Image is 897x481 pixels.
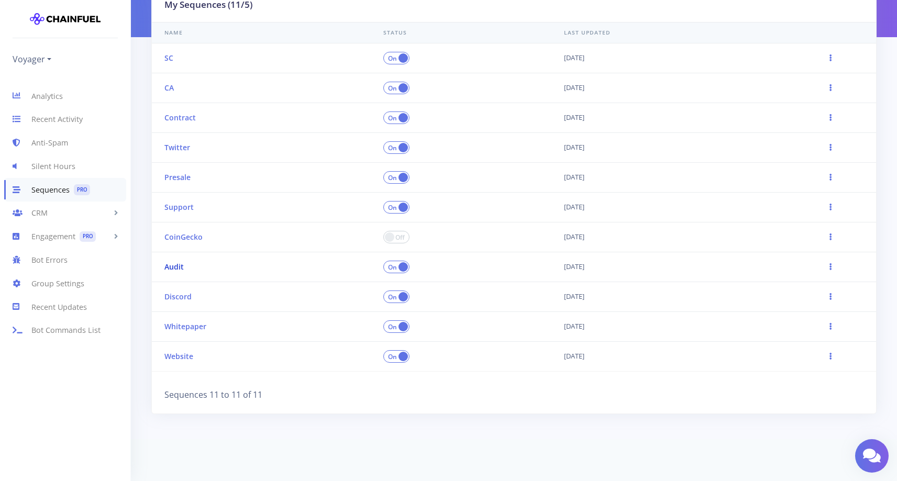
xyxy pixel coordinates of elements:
td: [DATE] [551,163,785,193]
a: Discord [164,292,192,301]
span: PRO [80,231,96,242]
a: Presale [164,172,191,182]
div: Sequences 11 to 11 of 11 [157,384,514,401]
a: Contract [164,113,196,122]
td: [DATE] [551,193,785,222]
td: [DATE] [551,252,785,282]
a: SC [164,53,173,63]
span: PRO [74,184,90,195]
th: Last Updated [551,22,785,43]
a: Website [164,351,193,361]
a: Audit [164,262,184,272]
td: [DATE] [551,133,785,163]
td: [DATE] [551,312,785,342]
a: CoinGecko [164,232,203,242]
th: Name [152,22,371,43]
td: [DATE] [551,282,785,312]
a: CA [164,83,174,93]
a: Twitter [164,142,190,152]
td: [DATE] [551,222,785,252]
td: [DATE] [551,43,785,73]
a: Whitepaper [164,321,206,331]
a: Voyager [13,51,51,68]
td: [DATE] [551,103,785,133]
th: Status [371,22,552,43]
img: chainfuel-logo [30,8,101,29]
a: SequencesPRO [4,178,126,202]
td: [DATE] [551,342,785,372]
a: Support [164,202,194,212]
td: [DATE] [551,73,785,103]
